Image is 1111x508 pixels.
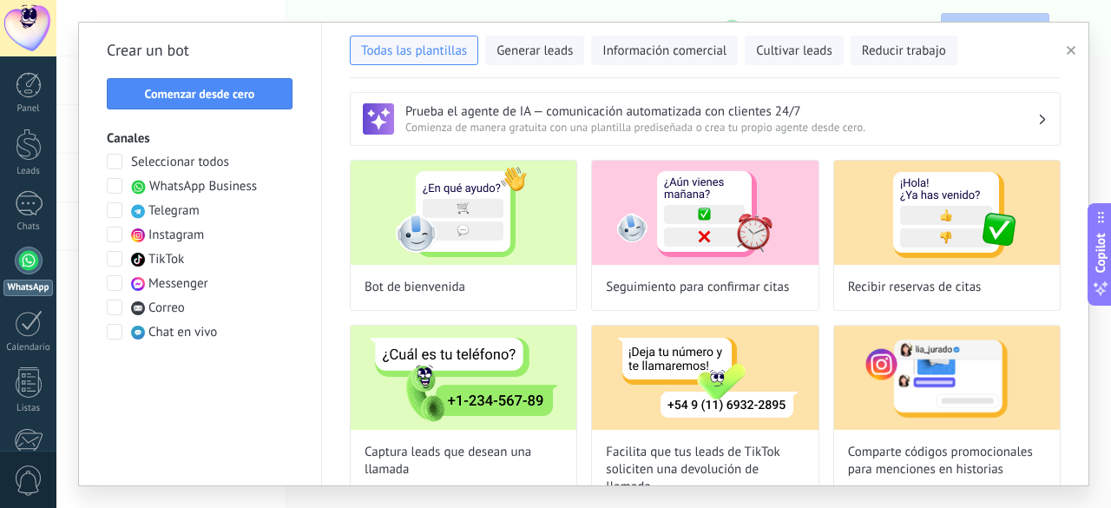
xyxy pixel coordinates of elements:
button: Generar leads [485,36,584,65]
h3: Prueba el agente de IA — comunicación automatizada con clientes 24/7 [405,103,1037,120]
span: TikTok [148,251,184,268]
button: Todas las plantillas [350,36,478,65]
span: Cultivar leads [756,43,832,60]
h2: Crear un bot [107,36,293,64]
div: Panel [3,103,54,115]
span: Telegram [148,202,200,220]
button: Comenzar desde cero [107,78,293,109]
span: Comenzar desde cero [145,88,255,100]
div: Leads [3,166,54,177]
button: Reducir trabajo [851,36,957,65]
img: Recibir reservas de citas [834,161,1060,265]
span: Comparte códigos promocionales para menciones en historias [848,444,1046,478]
span: Seleccionar todos [131,154,229,171]
span: Comienza de manera gratuita con una plantilla prediseñada o crea tu propio agente desde cero. [405,120,1037,135]
span: Correo [148,300,185,317]
span: Captura leads que desean una llamada [365,444,562,478]
span: Seguimiento para confirmar citas [606,279,789,296]
img: Facilita que tus leads de TikTok soliciten una devolución de llamada [592,326,818,430]
span: Generar leads [496,43,573,60]
span: Reducir trabajo [862,43,946,60]
span: Copilot [1092,233,1109,273]
span: Recibir reservas de citas [848,279,982,296]
div: Chats [3,221,54,233]
span: Todas las plantillas [361,43,467,60]
button: Información comercial [591,36,738,65]
span: Facilita que tus leads de TikTok soliciten una devolución de llamada [606,444,804,496]
div: Calendario [3,342,54,353]
div: Listas [3,403,54,414]
h3: Canales [107,130,293,147]
img: Seguimiento para confirmar citas [592,161,818,265]
button: Cultivar leads [745,36,843,65]
span: Bot de bienvenida [365,279,465,296]
img: Bot de bienvenida [351,161,576,265]
span: Información comercial [602,43,726,60]
span: Instagram [148,227,204,244]
span: Messenger [148,275,208,293]
span: WhatsApp Business [149,178,257,195]
img: Captura leads que desean una llamada [351,326,576,430]
div: WhatsApp [3,280,53,296]
img: Comparte códigos promocionales para menciones en historias [834,326,1060,430]
span: Chat en vivo [148,324,217,341]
